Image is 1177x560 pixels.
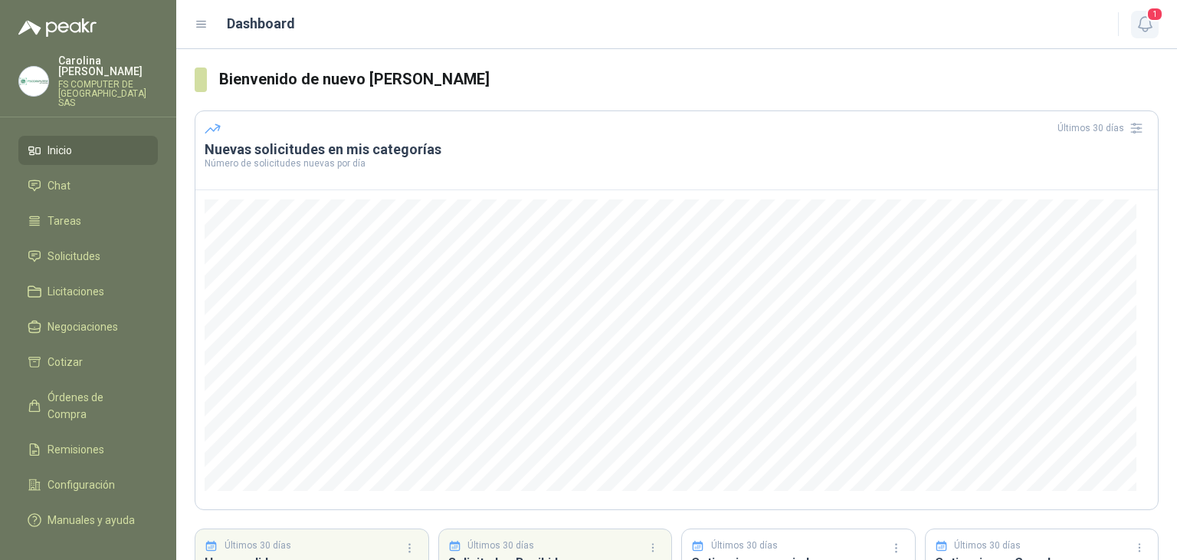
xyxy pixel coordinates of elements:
a: Chat [18,171,158,200]
p: FS COMPUTER DE [GEOGRAPHIC_DATA] SAS [58,80,158,107]
span: Inicio [48,142,72,159]
span: Manuales y ayuda [48,512,135,529]
span: 1 [1146,7,1163,21]
span: Configuración [48,476,115,493]
span: Negociaciones [48,318,118,335]
a: Configuración [18,470,158,499]
p: Últimos 30 días [954,539,1021,553]
h3: Nuevas solicitudes en mis categorías [205,140,1149,159]
a: Cotizar [18,348,158,377]
p: Número de solicitudes nuevas por día [205,159,1149,168]
span: Órdenes de Compra [48,389,143,423]
h1: Dashboard [227,13,295,35]
p: Últimos 30 días [711,539,778,553]
p: Carolina [PERSON_NAME] [58,55,158,77]
a: Remisiones [18,435,158,464]
img: Company Logo [19,67,48,96]
a: Inicio [18,136,158,165]
img: Logo peakr [18,18,97,37]
span: Chat [48,177,70,194]
a: Solicitudes [18,242,158,271]
button: 1 [1131,11,1159,38]
span: Cotizar [48,354,83,371]
a: Negociaciones [18,312,158,341]
div: Últimos 30 días [1057,116,1149,140]
a: Licitaciones [18,277,158,306]
a: Manuales y ayuda [18,506,158,535]
p: Últimos 30 días [225,539,291,553]
span: Licitaciones [48,283,104,300]
span: Solicitudes [48,248,100,265]
p: Últimos 30 días [467,539,534,553]
a: Tareas [18,206,158,236]
span: Tareas [48,212,81,229]
span: Remisiones [48,441,104,458]
h3: Bienvenido de nuevo [PERSON_NAME] [219,68,1159,91]
a: Órdenes de Compra [18,383,158,429]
